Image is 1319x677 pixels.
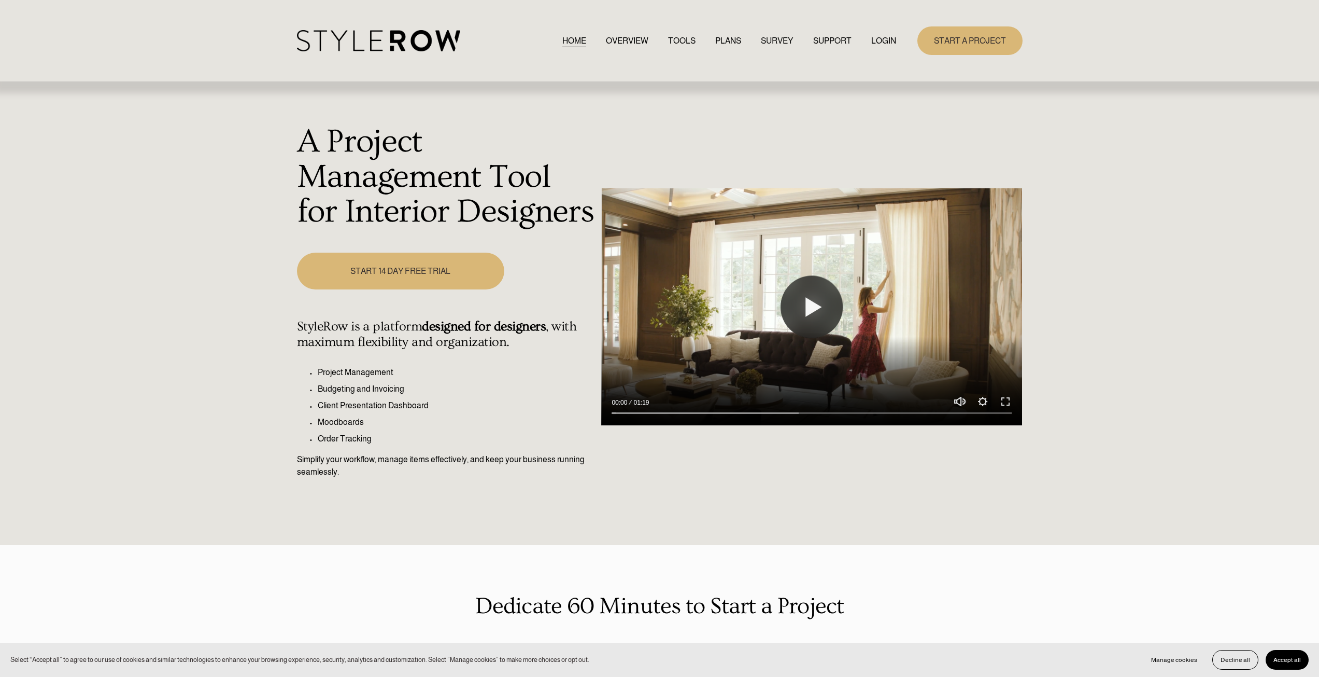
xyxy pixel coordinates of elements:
a: SURVEY [761,34,793,48]
button: Accept all [1266,650,1309,670]
p: Simplify your workflow, manage items effectively, and keep your business running seamlessly. [297,453,596,478]
p: Budgeting and Invoicing [318,383,596,395]
span: SUPPORT [813,35,852,47]
a: PLANS [715,34,741,48]
strong: designed for designers [422,319,546,334]
h4: StyleRow is a platform , with maximum flexibility and organization. [297,319,596,350]
span: Accept all [1273,656,1301,664]
a: folder dropdown [813,34,852,48]
span: Decline all [1221,656,1250,664]
div: Current time [612,397,630,408]
p: Moodboards [318,416,596,429]
span: Manage cookies [1151,656,1197,664]
a: TOOLS [668,34,696,48]
a: START 14 DAY FREE TRIAL [297,253,504,289]
p: Select “Accept all” to agree to our use of cookies and similar technologies to enhance your brows... [10,655,589,665]
p: Order Tracking [318,433,596,445]
input: Seek [612,409,1012,417]
button: Decline all [1212,650,1258,670]
img: StyleRow [297,30,460,51]
h1: A Project Management Tool for Interior Designers [297,125,596,230]
a: START A PROJECT [917,26,1023,55]
a: HOME [562,34,586,48]
div: Duration [630,397,651,408]
p: Client Presentation Dashboard [318,399,596,412]
button: Play [781,276,843,338]
button: Manage cookies [1143,650,1205,670]
p: Project Management [318,366,596,379]
a: OVERVIEW [606,34,648,48]
p: Dedicate 60 Minutes to Start a Project [297,589,1023,624]
a: LOGIN [871,34,896,48]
